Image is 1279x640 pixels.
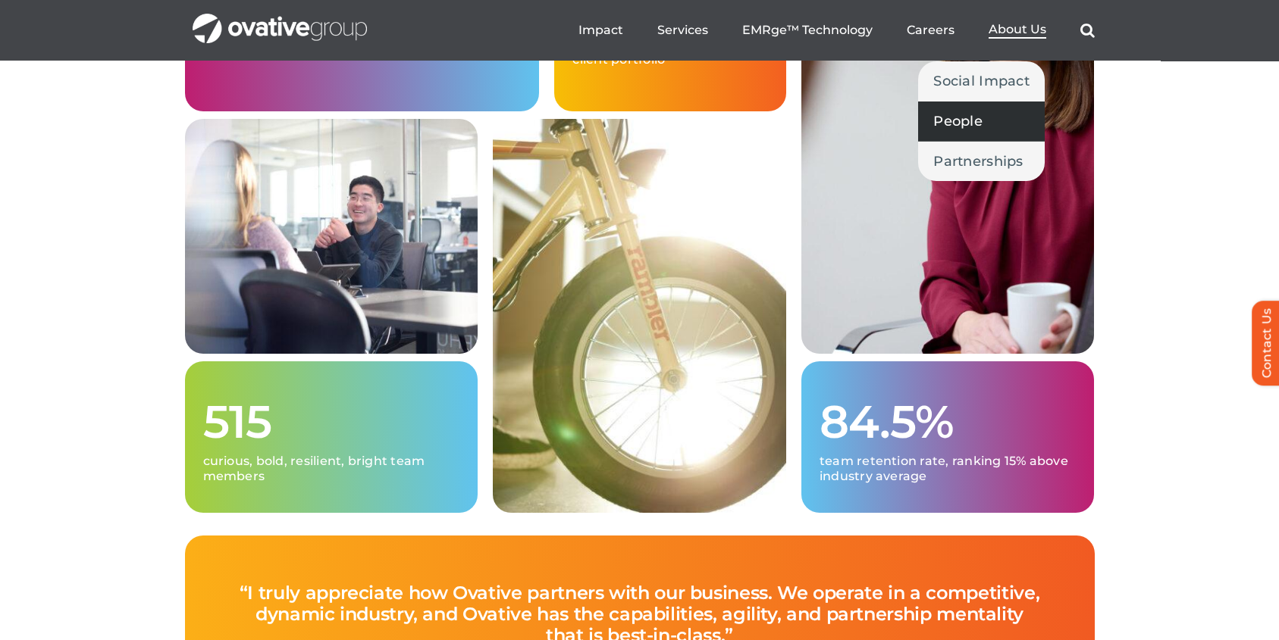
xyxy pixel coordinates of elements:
span: Partnerships [933,151,1023,172]
span: Social Impact [933,70,1030,92]
a: Services [657,23,708,38]
a: EMRge™ Technology [742,23,873,38]
span: People [933,111,983,132]
h1: 84.5% [820,398,1077,446]
a: People [918,101,1045,141]
p: team retention rate, ranking 15% above industry average [820,454,1077,484]
a: OG_Full_horizontal_WHT [193,12,367,27]
span: About Us [989,22,1046,37]
nav: Menu [578,6,1095,55]
img: Home – Grid 2 [493,119,786,513]
a: About Us [989,22,1046,39]
h1: 515 [203,398,460,446]
a: Partnerships [918,142,1045,181]
a: Social Impact [918,61,1045,101]
p: curious, bold, resilient, bright team members [203,454,460,484]
img: Home – Grid 1 [185,119,478,354]
a: Impact [578,23,623,38]
a: Search [1080,23,1095,38]
a: Careers [907,23,955,38]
